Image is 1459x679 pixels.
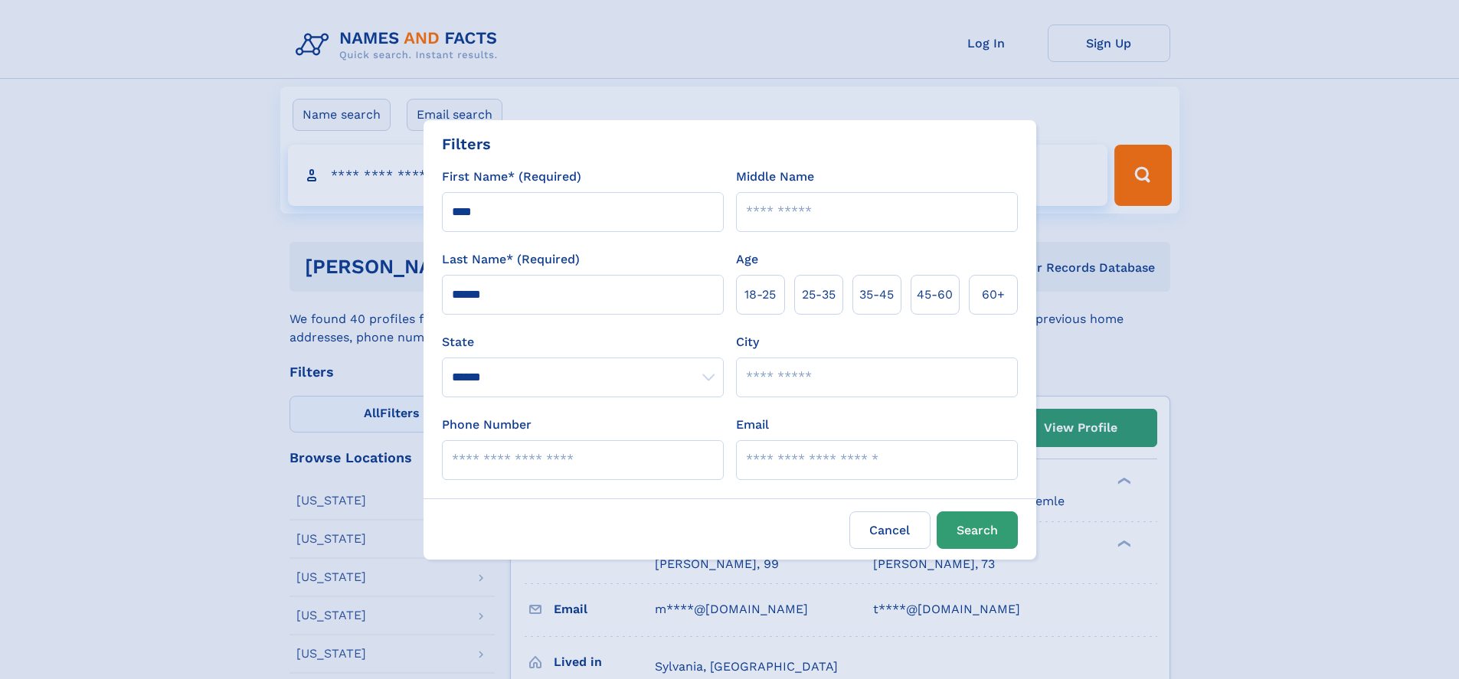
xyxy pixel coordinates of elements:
[736,250,758,269] label: Age
[442,333,724,351] label: State
[442,168,581,186] label: First Name* (Required)
[859,286,894,304] span: 35‑45
[442,250,580,269] label: Last Name* (Required)
[744,286,776,304] span: 18‑25
[917,286,953,304] span: 45‑60
[442,132,491,155] div: Filters
[802,286,836,304] span: 25‑35
[736,168,814,186] label: Middle Name
[982,286,1005,304] span: 60+
[736,416,769,434] label: Email
[849,511,931,549] label: Cancel
[736,333,759,351] label: City
[442,416,532,434] label: Phone Number
[937,511,1018,549] button: Search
